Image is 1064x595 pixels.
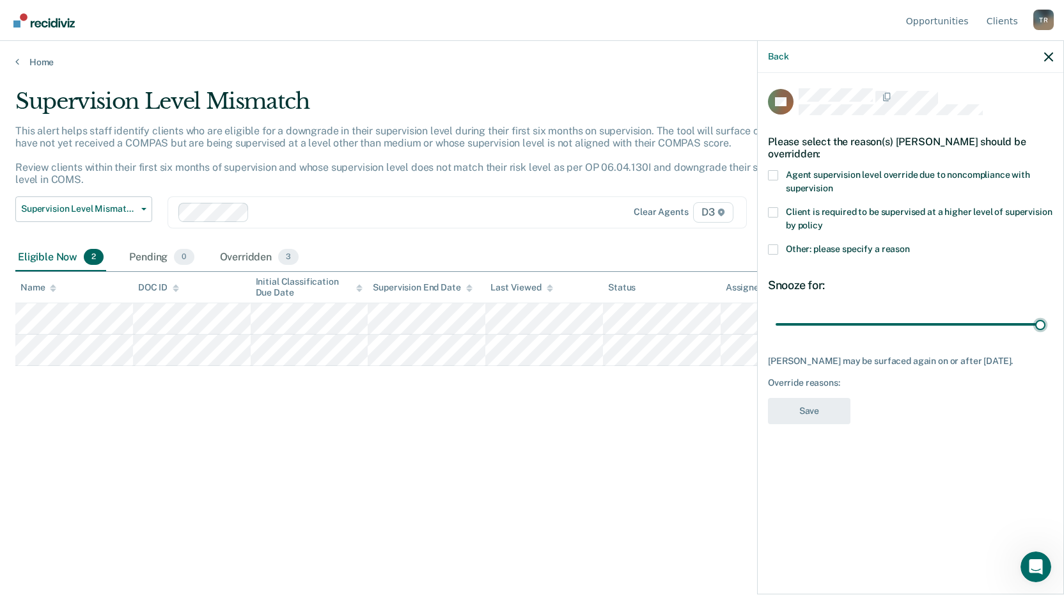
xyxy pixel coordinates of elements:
[634,207,688,218] div: Clear agents
[256,276,363,298] div: Initial Classification Due Date
[1033,10,1054,30] button: Profile dropdown button
[726,282,786,293] div: Assigned to
[138,282,179,293] div: DOC ID
[786,244,910,254] span: Other: please specify a reason
[768,398,850,424] button: Save
[786,170,1030,193] span: Agent supervision level override due to noncompliance with supervision
[768,125,1053,170] div: Please select the reason(s) [PERSON_NAME] should be overridden:
[768,377,1053,388] div: Override reasons:
[15,88,813,125] div: Supervision Level Mismatch
[768,51,788,62] button: Back
[13,13,75,28] img: Recidiviz
[768,356,1053,367] div: [PERSON_NAME] may be surfaced again on or after [DATE].
[490,282,552,293] div: Last Viewed
[127,244,196,272] div: Pending
[608,282,636,293] div: Status
[21,203,136,214] span: Supervision Level Mismatch
[1021,551,1051,582] iframe: Intercom live chat
[278,249,299,266] span: 3
[1033,10,1054,30] div: T R
[217,244,302,272] div: Overridden
[15,244,106,272] div: Eligible Now
[84,249,104,266] span: 2
[373,282,472,293] div: Supervision End Date
[15,56,1049,68] a: Home
[693,202,733,223] span: D3
[20,282,56,293] div: Name
[15,125,806,186] p: This alert helps staff identify clients who are eligible for a downgrade in their supervision lev...
[786,207,1052,230] span: Client is required to be supervised at a higher level of supervision by policy
[174,249,194,266] span: 0
[768,278,1053,292] div: Snooze for:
